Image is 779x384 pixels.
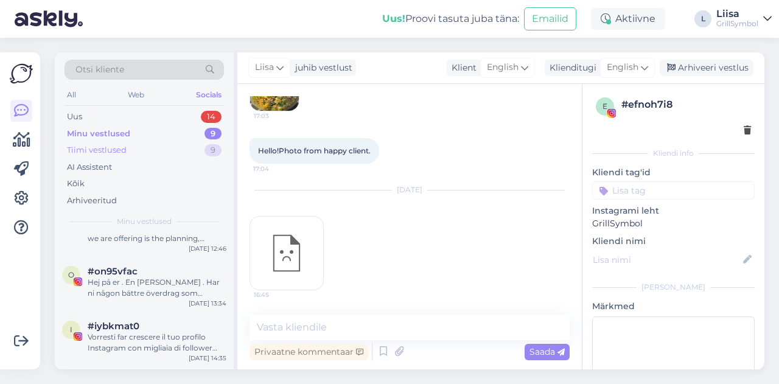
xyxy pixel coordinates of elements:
input: Lisa tag [592,181,755,200]
span: #on95vfac [88,266,138,277]
span: e [603,102,607,111]
p: GrillSymbol [592,217,755,230]
div: 14 [201,111,222,123]
span: Saada [529,346,565,357]
div: Vorresti far crescere il tuo profilo Instagram con migliaia di follower REALI e [DEMOGRAPHIC_DATA... [88,332,226,354]
div: Uus [67,111,82,123]
div: AI Assistent [67,161,112,173]
div: Liisa [716,9,758,19]
span: 16:45 [254,290,299,299]
div: Arhiveeritud [67,195,117,207]
p: Kliendi tag'id [592,166,755,179]
div: Kliendi info [592,148,755,159]
span: English [607,61,638,74]
p: Kliendi nimi [592,235,755,248]
div: [PERSON_NAME] [592,282,755,293]
div: Proovi tasuta juba täna: [382,12,519,26]
a: LiisaGrillSymbol [716,9,772,29]
div: 9 [204,144,222,156]
div: All [65,87,79,103]
span: Hello!Photo from happy client. [258,146,371,155]
div: Hej på er . En [PERSON_NAME] . Har ni någon bättre överdrag som verkligen tål regn ? Vår rostar e... [88,277,226,299]
span: 17:04 [253,164,299,173]
div: Klienditugi [545,61,596,74]
span: i [70,325,72,334]
p: Instagrami leht [592,204,755,217]
div: Kõik [67,178,85,190]
div: Minu vestlused [67,128,130,140]
div: [DATE] [250,184,570,195]
b: Uus! [382,13,405,24]
input: Lisa nimi [593,253,741,267]
div: 9 [204,128,222,140]
button: Emailid [524,7,576,30]
div: [DATE] 13:34 [189,299,226,308]
div: Aktiivne [591,8,665,30]
div: [DATE] 12:46 [189,244,226,253]
div: # efnoh7i8 [621,97,751,112]
div: Klient [447,61,477,74]
span: 17:03 [254,111,299,120]
div: juhib vestlust [290,61,352,74]
span: o [68,270,74,279]
div: GrillSymbol [716,19,758,29]
span: Otsi kliente [75,63,124,76]
span: English [487,61,519,74]
div: Tiimi vestlused [67,144,127,156]
div: Privaatne kommentaar [250,344,368,360]
div: Socials [194,87,224,103]
p: Märkmed [592,300,755,313]
img: Askly Logo [10,62,33,85]
div: [DATE] 14:35 [189,354,226,363]
span: Minu vestlused [117,216,172,227]
span: #iybkmat0 [88,321,139,332]
span: Liisa [255,61,274,74]
div: Web [125,87,147,103]
div: L [694,10,711,27]
div: Arhiveeri vestlus [660,60,753,76]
